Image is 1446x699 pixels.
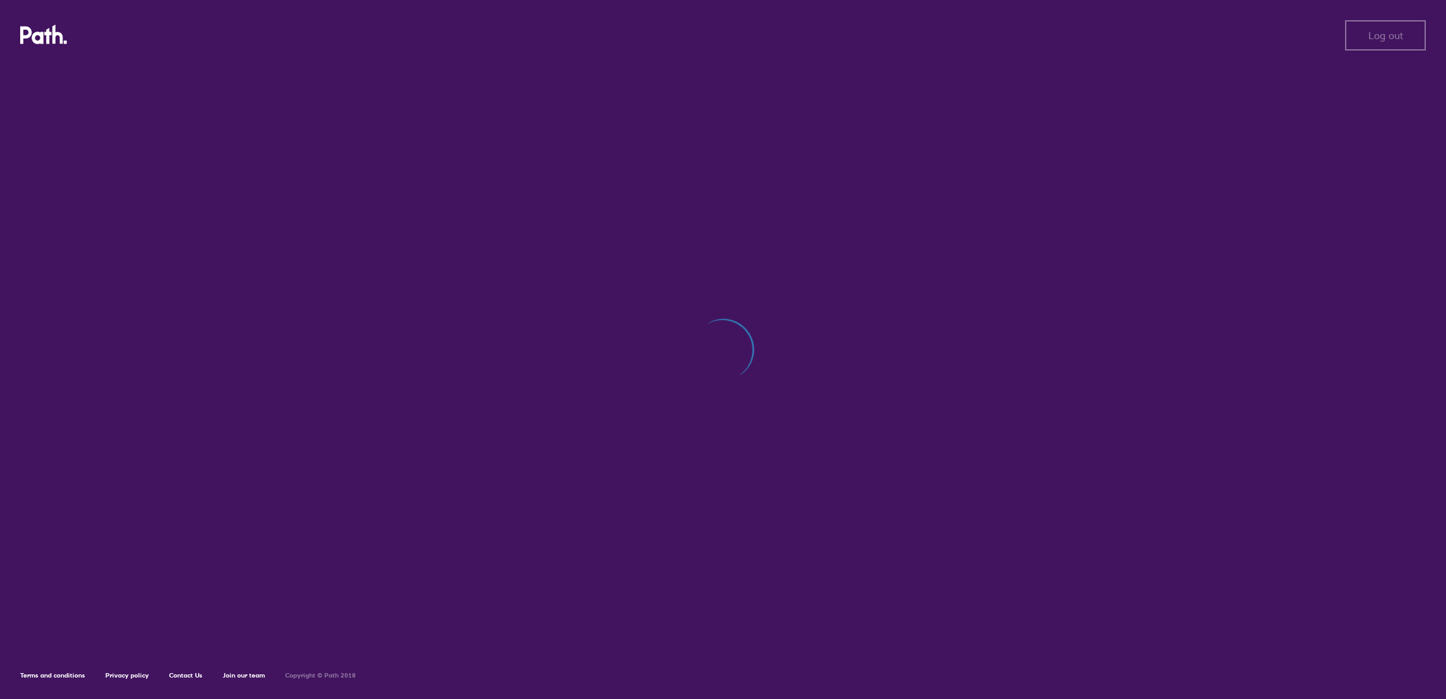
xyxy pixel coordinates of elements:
a: Join our team [223,671,265,679]
a: Privacy policy [105,671,149,679]
h6: Copyright © Path 2018 [285,672,356,679]
a: Terms and conditions [20,671,85,679]
span: Log out [1368,30,1403,41]
a: Contact Us [169,671,203,679]
button: Log out [1345,20,1426,51]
